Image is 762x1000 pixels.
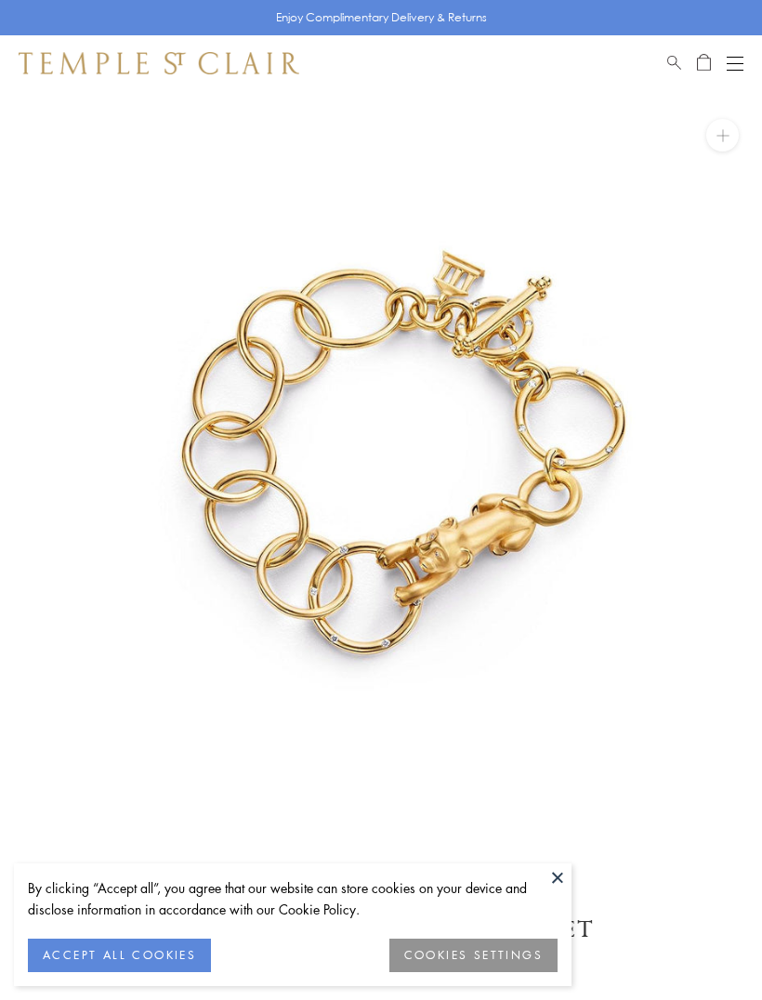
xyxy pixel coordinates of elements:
button: ACCEPT ALL COOKIES [28,939,211,972]
iframe: Gorgias live chat messenger [669,913,743,981]
a: Search [667,52,681,74]
p: Enjoy Complimentary Delivery & Returns [276,8,487,27]
img: Temple St. Clair [19,52,299,74]
button: COOKIES SETTINGS [389,939,558,972]
div: By clicking “Accept all”, you agree that our website can store cookies on your device and disclos... [28,877,558,920]
img: 18K Lion Arno Link Bracelet [28,91,762,825]
button: Open navigation [727,52,743,74]
a: Open Shopping Bag [697,52,711,74]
